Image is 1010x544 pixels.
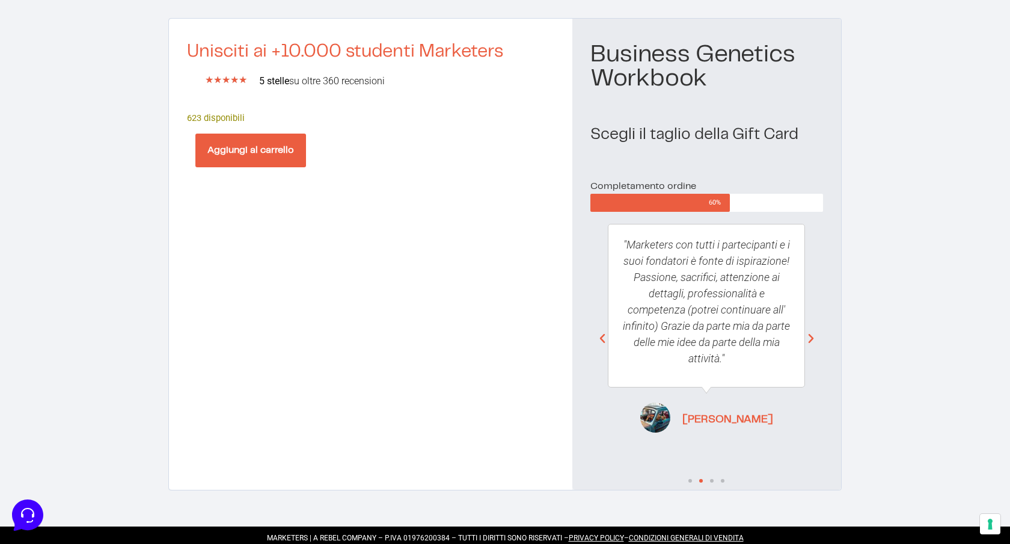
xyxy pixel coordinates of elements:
[10,497,46,533] iframe: Customerly Messenger Launcher
[596,333,608,345] div: Previous slide
[10,10,202,29] h2: Ciao da Marketers 👋
[805,333,817,345] div: Next slide
[58,67,82,91] img: dark
[187,167,554,217] iframe: PayPal
[10,386,84,414] button: Home
[682,412,773,428] span: [PERSON_NAME]
[187,111,554,125] p: 623 disponibili
[710,479,714,483] span: Go to slide 3
[596,212,817,465] div: 2 / 4
[19,67,43,91] img: dark
[259,75,289,87] b: 5 stelle
[596,212,817,489] div: Slides
[699,479,703,483] span: Go to slide 2
[239,73,247,87] i: ★
[590,127,823,143] h2: Scegli il taglio della Gift Card
[128,149,221,159] a: Apri Centro Assistenza
[688,479,692,483] span: Go to slide 1
[721,479,724,483] span: Go to slide 4
[19,149,94,159] span: Trova una risposta
[230,73,239,87] i: ★
[222,73,230,87] i: ★
[620,236,792,366] p: "Marketers con tutti i partecipanti e i suoi fondatori è fonte di ispirazione! Passione, sacrific...
[629,534,744,542] a: CONDIZIONI GENERALI DI VENDITA
[205,73,247,87] div: 5/5
[187,43,554,61] h2: Unisciti ai +10.000 studenti Marketers
[168,533,842,543] div: MARKETERS | A REBEL COMPANY – P.IVA 01976200384 – TUTTI I DIRITTI SONO RISERVATI – –
[569,534,624,542] a: PRIVACY POLICY
[205,73,213,87] i: ★
[709,194,730,212] span: 60%
[38,67,63,91] img: dark
[213,73,222,87] i: ★
[157,386,231,414] button: Aiuto
[185,403,203,414] p: Aiuto
[19,101,221,125] button: Inizia una conversazione
[590,182,696,191] span: Completamento ordine
[640,403,670,433] img: Andrea Strazzeri
[19,48,102,58] span: Le tue conversazioni
[590,43,823,91] h1: Business Genetics Workbook
[980,514,1000,534] button: Le tue preferenze relative al consenso per le tecnologie di tracciamento
[195,134,306,167] button: Aggiungi al carrello
[259,76,554,86] h2: su oltre 360 recensioni
[27,175,197,187] input: Cerca un articolo...
[104,403,136,414] p: Messaggi
[84,386,158,414] button: Messaggi
[36,403,57,414] p: Home
[78,108,177,118] span: Inizia una conversazione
